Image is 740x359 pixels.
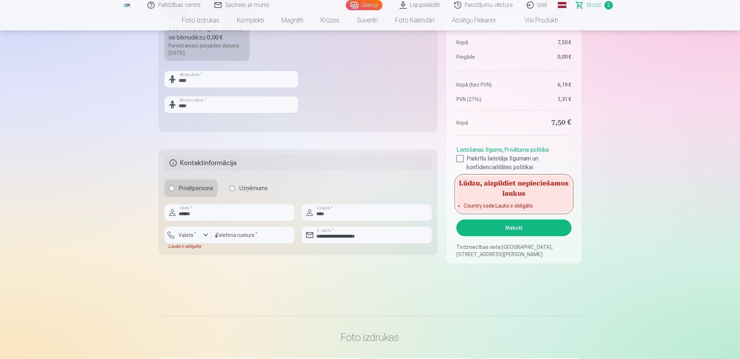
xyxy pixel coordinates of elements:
input: Privātpersona [169,185,175,191]
h5: Kontaktinformācija [164,155,432,171]
label: Valsts [176,231,200,239]
label: Piekrītu lietotāja līgumam un konfidencialitātes politikai [456,154,571,172]
dd: 7,50 € [518,118,572,128]
a: Suvenīri [348,10,387,30]
label: Privātpersona [164,180,218,197]
input: Uzņēmums [229,185,235,191]
dt: Piegāde [456,53,510,60]
button: Valsts* [164,227,212,243]
dt: PVN (21%) [456,96,510,103]
h3: Foto izdrukas [164,331,576,344]
dt: Kopā [456,118,510,128]
dd: 7,50 € [518,39,572,46]
a: Atslēgu piekariņi [444,10,505,30]
div: Paredzamais piegādes datums [DATE]. [169,42,246,57]
a: Krūzes [312,10,348,30]
dd: 6,19 € [518,81,572,88]
dd: 1,31 € [518,96,572,103]
img: /fa1 [123,3,131,7]
a: Foto kalendāri [387,10,444,30]
div: Bezmaksas piegāde uz skolu vai bērnudārzu : [169,25,246,42]
p: Tirdzniecības vieta [GEOGRAPHIC_DATA], [STREET_ADDRESS][PERSON_NAME] [456,243,571,258]
a: Komplekti [229,10,273,30]
dd: 0,00 € [518,53,572,60]
a: Visi produkti [505,10,567,30]
h5: Lūdzu, aizpildiet nepieciešamos laukus [456,176,571,199]
div: , [456,143,571,172]
dt: Kopā [456,39,510,46]
a: Lietošanas līgums [456,146,502,153]
li: Country code : Lauks ir obligāts [464,202,564,209]
div: Lauks ir obligāts [164,243,212,249]
b: 0,00 € [207,34,223,41]
dt: Kopā (bez PVN) [456,81,510,88]
span: Grozs [587,1,602,9]
button: Maksāt [456,220,571,236]
a: Privātuma politika [504,146,549,153]
a: Magnēti [273,10,312,30]
span: 2 [605,1,613,9]
label: Uzņēmums [225,180,272,197]
a: Foto izdrukas [173,10,229,30]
